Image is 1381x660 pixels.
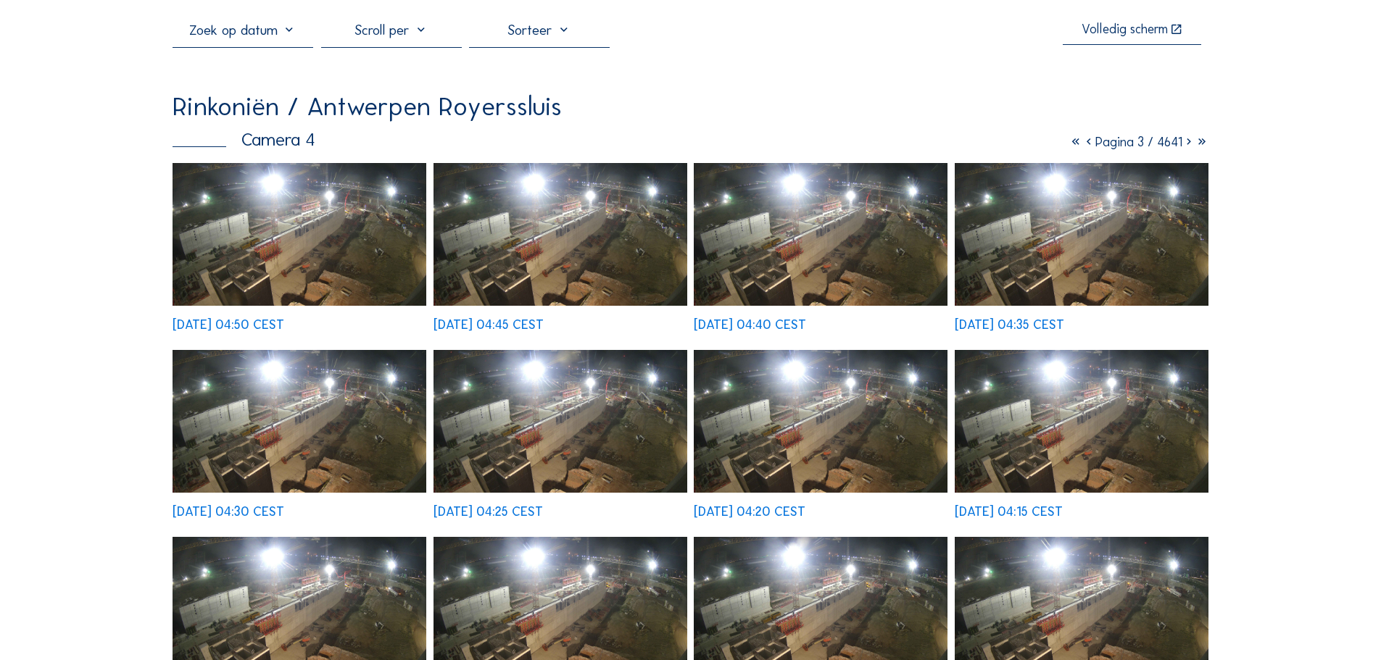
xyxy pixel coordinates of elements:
[173,131,315,149] div: Camera 4
[434,163,687,306] img: image_53782946
[173,350,426,493] img: image_53782887
[434,350,687,493] img: image_53782873
[173,21,313,38] input: Zoek op datum 󰅀
[1095,134,1182,150] span: Pagina 3 / 4641
[955,319,1064,332] div: [DATE] 04:35 CEST
[694,319,806,332] div: [DATE] 04:40 CEST
[955,506,1063,519] div: [DATE] 04:15 CEST
[434,506,543,519] div: [DATE] 04:25 CEST
[1082,23,1168,37] div: Volledig scherm
[173,93,562,120] div: Rinkoniën / Antwerpen Royerssluis
[173,319,284,332] div: [DATE] 04:50 CEST
[173,163,426,306] img: image_53782959
[694,350,947,493] img: image_53782858
[955,163,1208,306] img: image_53782908
[694,506,805,519] div: [DATE] 04:20 CEST
[694,163,947,306] img: image_53782925
[173,506,284,519] div: [DATE] 04:30 CEST
[434,319,544,332] div: [DATE] 04:45 CEST
[955,350,1208,493] img: image_53782835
